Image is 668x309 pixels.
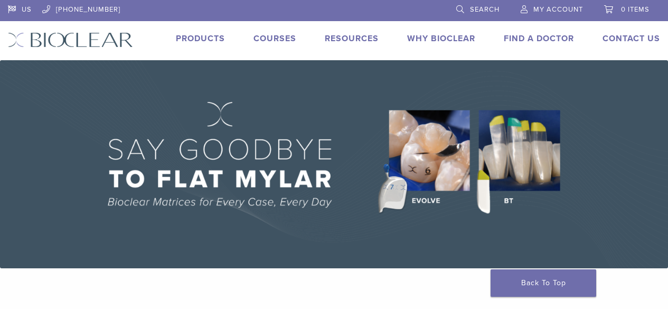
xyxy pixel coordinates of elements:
a: Courses [253,33,296,44]
img: Bioclear [8,32,133,48]
a: Products [176,33,225,44]
a: Find A Doctor [504,33,574,44]
a: Why Bioclear [407,33,475,44]
span: 0 items [621,5,650,14]
span: Search [470,5,500,14]
span: My Account [533,5,583,14]
a: Back To Top [491,269,596,297]
a: Resources [325,33,379,44]
a: Contact Us [603,33,660,44]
